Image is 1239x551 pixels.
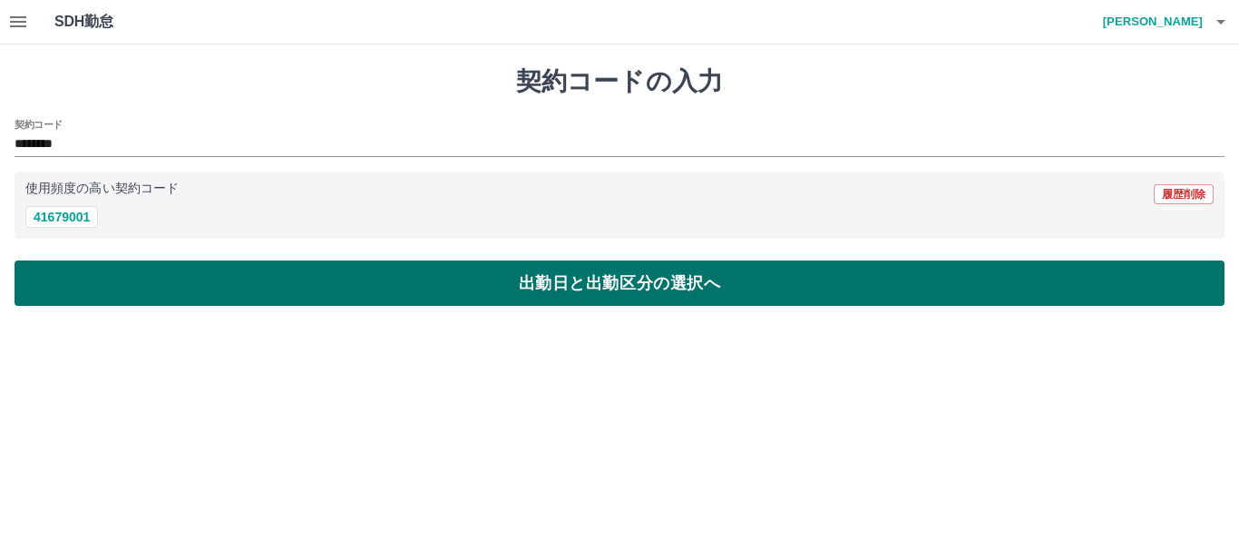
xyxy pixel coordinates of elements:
button: 出勤日と出勤区分の選択へ [15,261,1224,306]
button: 履歴削除 [1154,184,1214,204]
h2: 契約コード [15,117,63,132]
h1: 契約コードの入力 [15,66,1224,97]
p: 使用頻度の高い契約コード [25,182,179,195]
button: 41679001 [25,206,98,228]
